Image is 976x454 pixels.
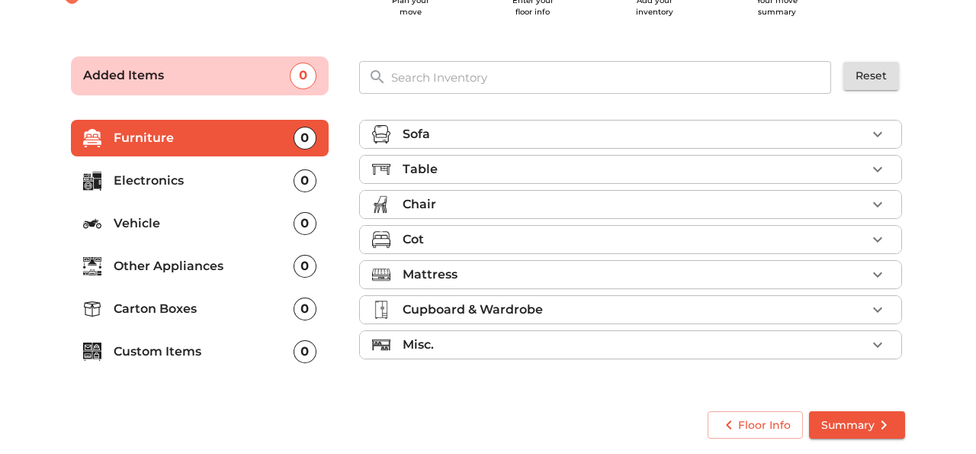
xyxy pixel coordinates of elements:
[83,66,290,85] p: Added Items
[294,298,316,320] div: 0
[403,301,543,319] p: Cupboard & Wardrobe
[372,195,390,214] img: chair
[294,127,316,150] div: 0
[856,66,887,85] span: Reset
[372,301,390,319] img: cupboard_wardrobe
[372,230,390,249] img: cot
[403,125,430,143] p: Sofa
[114,214,294,233] p: Vehicle
[403,336,434,354] p: Misc.
[372,160,390,179] img: table
[372,336,390,354] img: misc
[708,411,803,440] button: Floor Info
[403,266,457,284] p: Mattress
[294,340,316,363] div: 0
[290,63,316,89] div: 0
[294,169,316,192] div: 0
[403,230,424,249] p: Cot
[372,125,390,143] img: sofa
[114,257,294,275] p: Other Appliances
[114,300,294,318] p: Carton Boxes
[720,416,791,435] span: Floor Info
[372,266,390,284] img: mattress
[821,416,893,435] span: Summary
[809,411,905,440] button: Summary
[843,62,899,90] button: Reset
[294,255,316,278] div: 0
[403,160,438,179] p: Table
[114,172,294,190] p: Electronics
[114,129,294,147] p: Furniture
[294,212,316,235] div: 0
[382,61,842,94] input: Search Inventory
[403,195,436,214] p: Chair
[114,343,294,361] p: Custom Items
